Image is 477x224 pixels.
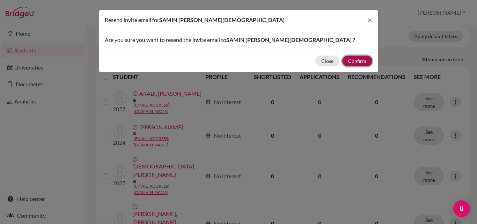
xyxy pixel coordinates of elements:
button: Close [362,10,378,30]
p: Are you sure you want to resend the invite email to [105,36,372,44]
span: SAMIN [PERSON_NAME][DEMOGRAPHIC_DATA] [159,16,285,23]
div: Open Intercom Messenger [453,200,470,217]
span: SAMIN [PERSON_NAME][DEMOGRAPHIC_DATA] ? [226,36,355,43]
button: Confirm [342,56,372,66]
span: × [367,15,372,25]
span: Resend invite email for [105,16,159,23]
button: Close [315,56,339,66]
